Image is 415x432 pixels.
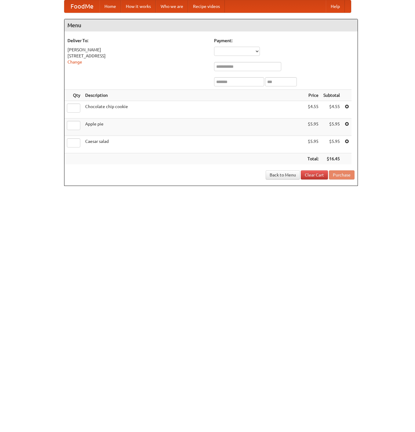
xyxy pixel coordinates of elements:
[305,101,321,118] td: $4.55
[83,101,305,118] td: Chocolate chip cookie
[83,118,305,136] td: Apple pie
[329,170,355,180] button: Purchase
[64,90,83,101] th: Qty
[64,19,358,31] h4: Menu
[67,60,82,64] a: Change
[321,136,342,153] td: $5.95
[83,136,305,153] td: Caesar salad
[83,90,305,101] th: Description
[67,53,208,59] div: [STREET_ADDRESS]
[188,0,225,13] a: Recipe videos
[326,0,345,13] a: Help
[67,38,208,44] h5: Deliver To:
[301,170,328,180] a: Clear Cart
[321,90,342,101] th: Subtotal
[305,153,321,165] th: Total:
[156,0,188,13] a: Who we are
[64,0,100,13] a: FoodMe
[305,118,321,136] td: $5.95
[305,90,321,101] th: Price
[100,0,121,13] a: Home
[321,153,342,165] th: $16.45
[266,170,300,180] a: Back to Menu
[321,118,342,136] td: $5.95
[67,47,208,53] div: [PERSON_NAME]
[121,0,156,13] a: How it works
[214,38,355,44] h5: Payment:
[321,101,342,118] td: $4.55
[305,136,321,153] td: $5.95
